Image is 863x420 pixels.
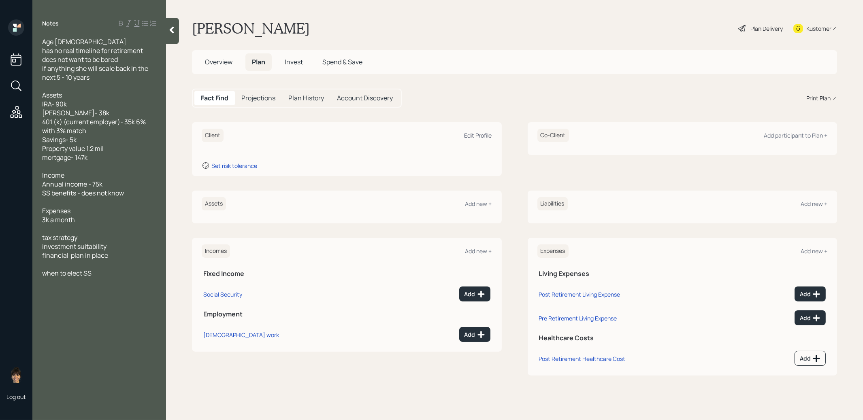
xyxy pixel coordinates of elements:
div: Add [800,290,820,298]
div: Add [465,290,485,298]
h5: Living Expenses [539,270,826,278]
button: Add [459,327,490,342]
h5: Fixed Income [203,270,490,278]
span: Overview [205,57,232,66]
h1: [PERSON_NAME] [192,19,310,37]
div: Add [465,331,485,339]
span: tax strategy investment suitability financial plan in place [42,233,108,260]
h6: Client [202,129,224,142]
h6: Incomes [202,244,230,258]
span: Spend & Save [322,57,362,66]
div: Log out [6,393,26,401]
div: Add participant to Plan + [764,132,827,139]
h6: Co-Client [537,129,569,142]
span: Invest [285,57,303,66]
div: Plan Delivery [750,24,783,33]
div: Add new + [801,200,827,208]
div: Post Retirement Healthcare Cost [539,355,626,363]
div: Set risk tolerance [211,162,257,170]
div: Kustomer [806,24,831,33]
h6: Liabilities [537,197,568,210]
span: Age [DEMOGRAPHIC_DATA] has no real timeline for retirement does not want to be bored if anything ... [42,37,149,82]
span: when to elect SS [42,269,92,278]
span: Income Annual income - 75k SS benefits - does not know [42,171,124,197]
h5: Fact Find [201,94,228,102]
button: Add [459,286,490,301]
button: Add [795,286,826,301]
div: Print Plan [806,94,831,102]
div: Edit Profile [465,132,492,139]
div: Post Retirement Living Expense [539,291,620,298]
label: Notes [42,19,59,28]
button: Add [795,310,826,325]
div: Social Security [203,291,242,298]
div: Add new + [465,200,492,208]
div: Add new + [465,247,492,255]
h5: Account Discovery [337,94,393,102]
h6: Expenses [537,244,569,258]
button: Add [795,351,826,366]
span: Assets IRA- 90k [PERSON_NAME]- 38k 401 (k) (current employer)- 35k 6% with 3% match Savings- 5k P... [42,91,147,162]
span: Expenses 3k a month [42,206,75,224]
div: Add [800,354,820,363]
img: treva-nostdahl-headshot.png [8,367,24,383]
h5: Healthcare Costs [539,334,826,342]
h6: Assets [202,197,226,210]
h5: Employment [203,310,490,318]
span: Plan [252,57,265,66]
h5: Plan History [288,94,324,102]
h5: Projections [241,94,275,102]
div: Pre Retirement Living Expense [539,314,617,322]
div: Add [800,314,820,322]
div: [DEMOGRAPHIC_DATA] work [203,331,279,339]
div: Add new + [801,247,827,255]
